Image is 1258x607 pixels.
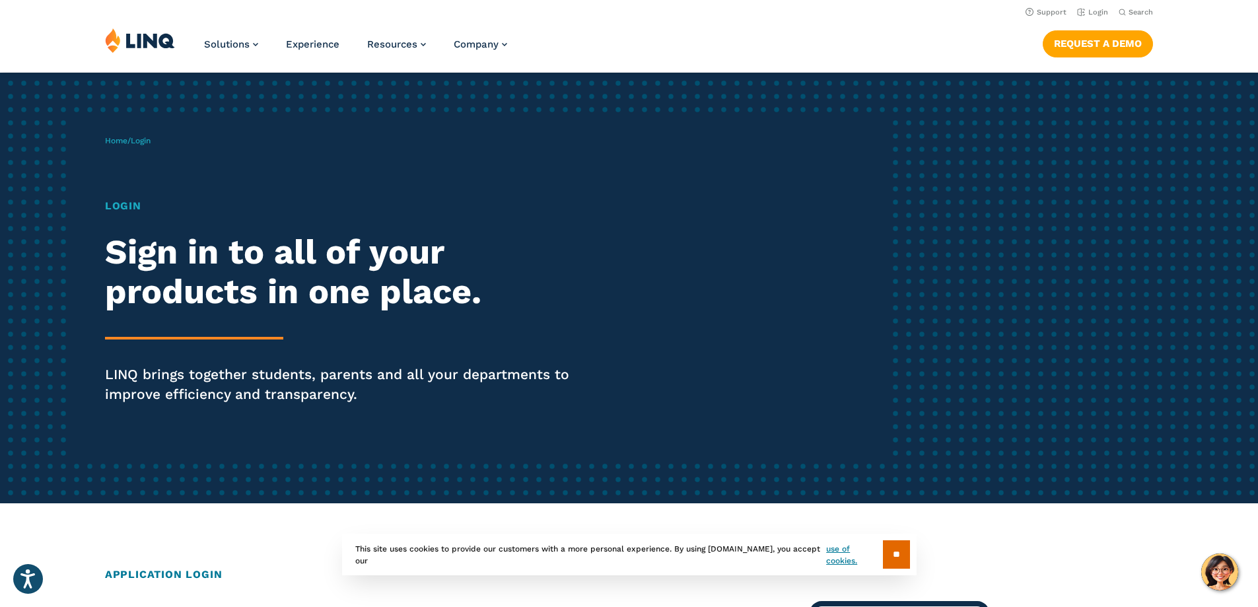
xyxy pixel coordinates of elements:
a: Resources [367,38,426,50]
button: Hello, have a question? Let’s chat. [1201,553,1238,590]
p: LINQ brings together students, parents and all your departments to improve efficiency and transpa... [105,365,590,404]
a: Support [1026,8,1066,17]
a: Solutions [204,38,258,50]
button: Open Search Bar [1119,7,1153,17]
span: Resources [367,38,417,50]
span: / [105,136,151,145]
a: Login [1077,8,1108,17]
a: Request a Demo [1043,30,1153,57]
span: Company [454,38,499,50]
a: Home [105,136,127,145]
span: Login [131,136,151,145]
nav: Primary Navigation [204,28,507,71]
a: Experience [286,38,339,50]
h2: Sign in to all of your products in one place. [105,232,590,312]
a: Company [454,38,507,50]
img: LINQ | K‑12 Software [105,28,175,53]
nav: Button Navigation [1043,28,1153,57]
a: use of cookies. [826,543,882,567]
span: Solutions [204,38,250,50]
div: This site uses cookies to provide our customers with a more personal experience. By using [DOMAIN... [342,534,917,575]
h1: Login [105,198,590,214]
span: Search [1129,8,1153,17]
